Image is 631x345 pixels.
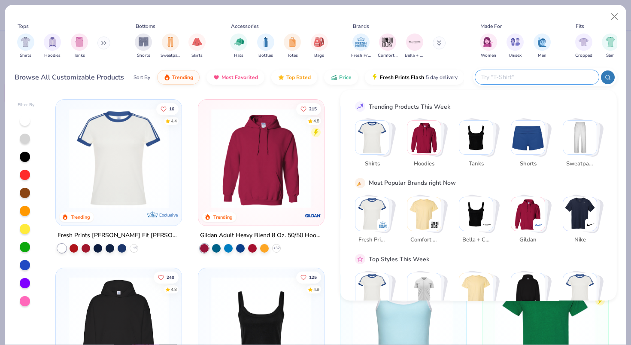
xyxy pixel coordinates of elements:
div: Most Popular Brands right Now [369,178,456,187]
img: Hoodies [407,121,441,154]
div: Sort By [133,73,150,81]
img: Shorts Image [139,37,149,47]
span: Shirts [20,52,31,59]
img: Comfort Colors [431,220,439,229]
div: filter for Sweatpants [161,34,180,59]
div: filter for Unisex [507,34,524,59]
img: party_popper.gif [356,179,364,186]
div: filter for Slim [602,34,619,59]
img: most_fav.gif [213,74,220,81]
div: Accessories [231,22,259,30]
div: Filter By [18,102,35,108]
img: Nike [563,197,597,230]
span: Fresh Prints [351,52,371,59]
img: 01756b78-01f6-4cc6-8d8a-3c30c1a0c8ac [207,108,315,208]
button: Stack Card Button Athleisure [459,273,498,324]
img: Unisex Image [510,37,520,47]
button: Trending [157,70,200,85]
img: trending.gif [164,74,170,81]
span: Tanks [462,159,490,168]
span: Trending [172,74,193,81]
button: Most Favorited [206,70,264,85]
span: Comfort Colors [410,236,438,244]
button: Close [607,9,623,25]
img: Bella + Canvas [459,197,493,230]
img: Shorts [511,121,545,154]
div: 4.9 [313,287,319,293]
div: Made For [480,22,502,30]
div: filter for Bottles [257,34,274,59]
img: Bottles Image [261,37,270,47]
span: Hoodies [410,159,438,168]
div: 4.8 [171,287,177,293]
button: filter button [230,34,247,59]
span: 215 [309,107,316,111]
img: Sweatpants [563,121,597,154]
img: Tanks Image [75,37,84,47]
button: filter button [378,34,397,59]
div: filter for Totes [284,34,301,59]
span: Totes [287,52,298,59]
span: Sweatpants [566,159,594,168]
button: Stack Card Button Gildan [511,196,550,247]
span: 125 [309,275,316,280]
button: Price [324,70,358,85]
span: Hats [234,52,243,59]
div: filter for Shirts [17,34,34,59]
button: Stack Card Button Fresh Prints [355,196,394,247]
button: Stack Card Button Shirts [355,120,394,171]
span: Most Favorited [221,74,258,81]
div: Bottoms [136,22,155,30]
button: filter button [575,34,592,59]
div: Gildan Adult Heavy Blend 8 Oz. 50/50 Hooded Sweatshirt [200,230,322,241]
div: filter for Cropped [575,34,592,59]
img: Bella + Canvas [482,220,491,229]
div: filter for Hats [230,34,247,59]
span: Price [339,74,352,81]
img: Athleisure [459,273,493,307]
div: filter for Women [480,34,497,59]
span: Tanks [74,52,85,59]
img: Gildan [534,220,543,229]
img: Fresh Prints [379,220,387,229]
div: filter for Bella + Canvas [405,34,425,59]
img: Gildan logo [304,207,322,224]
button: Fresh Prints Flash5 day delivery [365,70,464,85]
div: filter for Hoodies [44,34,61,59]
span: Exclusive [160,212,178,218]
button: filter button [602,34,619,59]
img: Sportswear [407,273,441,307]
img: Classic [355,273,389,307]
button: Like [296,103,321,115]
button: filter button [507,34,524,59]
span: Skirts [191,52,203,59]
span: + 37 [273,246,279,251]
div: Trending Products This Week [369,102,450,111]
button: Stack Card Button Sweatpants [563,120,602,171]
button: Stack Card Button Classic [355,273,394,324]
button: filter button [135,34,152,59]
div: 4.4 [171,118,177,124]
span: Sweatpants [161,52,180,59]
img: Slim Image [606,37,615,47]
button: Stack Card Button Shorts [511,120,550,171]
span: Bottles [258,52,273,59]
button: filter button [188,34,206,59]
div: filter for Shorts [135,34,152,59]
img: Men Image [537,37,547,47]
div: filter for Fresh Prints [351,34,371,59]
img: Cropped Image [579,37,589,47]
img: Comfort Colors Image [381,36,394,49]
div: Fits [576,22,584,30]
img: Tanks [459,121,493,154]
img: TopRated.gif [278,74,285,81]
span: Gildan [514,236,542,244]
span: Comfort Colors [378,52,397,59]
img: Preppy [511,273,545,307]
button: filter button [534,34,551,59]
button: filter button [311,34,328,59]
button: Top Rated [271,70,317,85]
button: Stack Card Button Hoodies [407,120,446,171]
button: Like [296,272,321,284]
img: Nike [586,220,595,229]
